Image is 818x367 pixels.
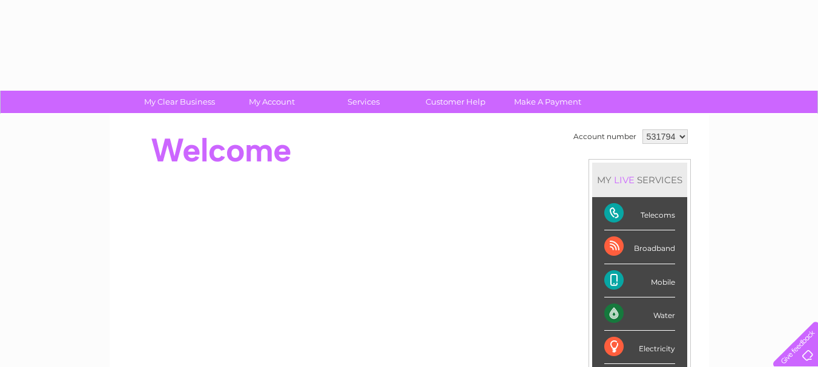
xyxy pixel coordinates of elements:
a: Make A Payment [498,91,598,113]
div: LIVE [612,174,637,186]
a: My Account [222,91,322,113]
div: Water [604,297,675,331]
div: Mobile [604,264,675,297]
div: Telecoms [604,197,675,230]
a: Services [314,91,414,113]
a: My Clear Business [130,91,229,113]
a: Customer Help [406,91,506,113]
div: Electricity [604,331,675,364]
td: Account number [570,126,639,147]
div: MY SERVICES [592,163,687,197]
div: Broadband [604,230,675,264]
